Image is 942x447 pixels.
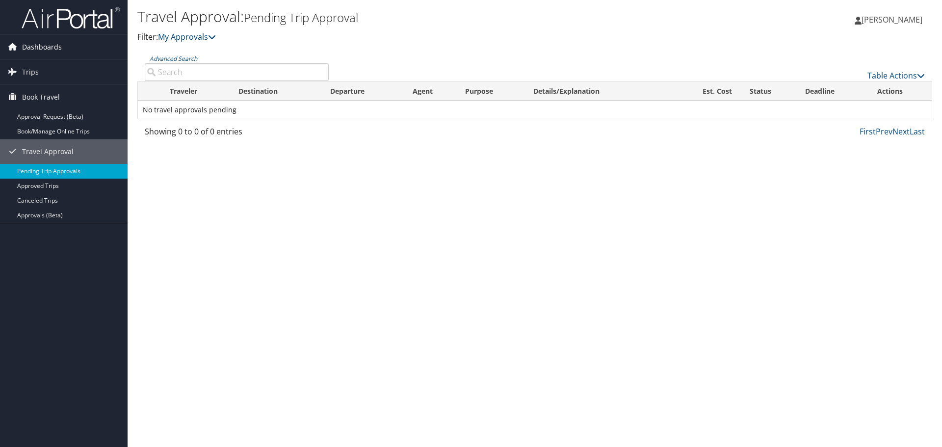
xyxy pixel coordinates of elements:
h1: Travel Approval: [137,6,667,27]
a: Last [910,126,925,137]
th: Status: activate to sort column ascending [741,82,796,101]
a: Advanced Search [150,54,197,63]
span: Dashboards [22,35,62,59]
img: airportal-logo.png [22,6,120,29]
span: Travel Approval [22,139,74,164]
th: Est. Cost: activate to sort column ascending [671,82,741,101]
td: No travel approvals pending [138,101,932,119]
span: [PERSON_NAME] [862,14,922,25]
th: Purpose [456,82,524,101]
div: Showing 0 to 0 of 0 entries [145,126,329,142]
th: Departure: activate to sort column ascending [321,82,404,101]
a: My Approvals [158,31,216,42]
a: Prev [876,126,892,137]
th: Traveler: activate to sort column ascending [161,82,230,101]
th: Destination: activate to sort column ascending [230,82,321,101]
th: Deadline: activate to sort column descending [796,82,869,101]
p: Filter: [137,31,667,44]
span: Trips [22,60,39,84]
th: Actions [868,82,932,101]
a: [PERSON_NAME] [855,5,932,34]
small: Pending Trip Approval [244,9,358,26]
a: Table Actions [867,70,925,81]
input: Advanced Search [145,63,329,81]
a: First [860,126,876,137]
th: Agent [404,82,456,101]
a: Next [892,126,910,137]
th: Details/Explanation [524,82,671,101]
span: Book Travel [22,85,60,109]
